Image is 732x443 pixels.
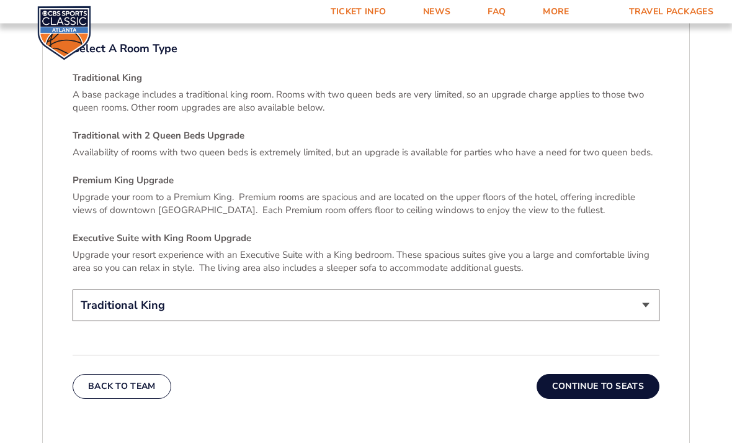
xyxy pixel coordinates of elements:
[73,249,659,275] p: Upgrade your resort experience with an Executive Suite with a King bedroom. These spacious suites...
[73,130,659,143] h4: Traditional with 2 Queen Beds Upgrade
[73,175,659,188] h4: Premium King Upgrade
[537,375,659,400] button: Continue To Seats
[73,42,659,57] label: Select A Room Type
[73,147,659,160] p: Availability of rooms with two queen beds is extremely limited, but an upgrade is available for p...
[73,191,659,217] p: Upgrade your room to a Premium King. Premium rooms are spacious and are located on the upper floo...
[73,375,171,400] button: Back To Team
[73,232,659,245] h4: Executive Suite with King Room Upgrade
[73,72,659,85] h4: Traditional King
[73,89,659,115] p: A base package includes a traditional king room. Rooms with two queen beds are very limited, so a...
[37,6,91,60] img: CBS Sports Classic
